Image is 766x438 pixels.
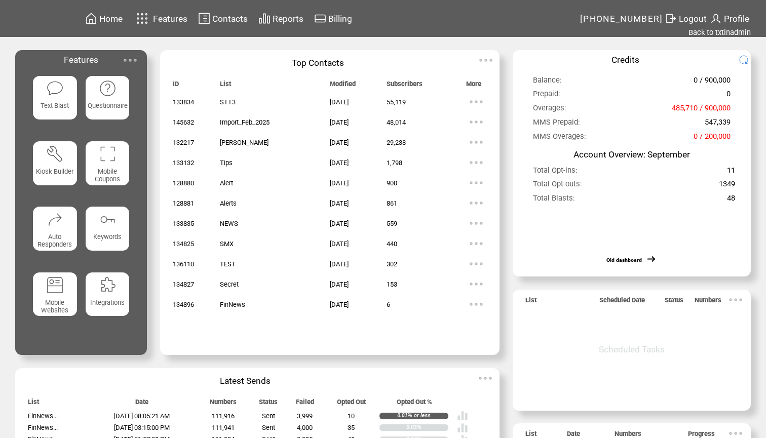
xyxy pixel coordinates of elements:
span: List [525,296,537,308]
img: ellypsis.svg [466,254,486,274]
span: Auto Responders [37,233,72,248]
a: Home [84,11,124,26]
span: 3,999 [297,412,313,420]
span: 547,339 [705,117,731,131]
span: FinNews... [28,424,58,431]
span: Kiosk Builder [36,168,73,175]
span: 1,798 [387,159,402,167]
span: 440 [387,240,397,248]
span: FinNews... [28,412,58,420]
a: Reports [257,11,305,26]
span: [DATE] [330,301,349,308]
span: 133835 [173,220,194,227]
a: Old dashboard [606,257,642,263]
span: MMS Overages: [533,132,586,145]
span: STT3 [220,98,236,106]
span: Modified [330,80,356,92]
span: 55,119 [387,98,406,106]
span: Overages: [533,103,566,117]
span: 29,238 [387,139,406,146]
a: Features [132,9,189,28]
img: ellypsis.svg [120,50,140,70]
img: questionnaire.svg [99,79,117,97]
span: Balance: [533,75,562,89]
a: Billing [313,11,354,26]
span: [DATE] [330,139,349,146]
span: Home [99,14,123,24]
span: 0 / 200,000 [694,132,731,145]
span: 0 [726,89,731,103]
img: integrations.svg [99,276,117,294]
span: Date [135,398,148,410]
span: [DATE] [330,118,349,126]
span: [DATE] [330,98,349,106]
span: 145632 [173,118,194,126]
span: Scheduled Tasks [599,344,665,354]
span: [DATE] [330,200,349,207]
a: Text Blast [33,76,77,133]
span: Latest Sends [220,376,271,386]
img: keywords.svg [99,211,117,228]
span: Contacts [212,14,248,24]
span: 10 [348,412,355,420]
span: [PHONE_NUMBER] [580,14,663,24]
span: TEST [220,260,236,268]
span: [PERSON_NAME] [220,139,269,146]
a: Integrations [86,272,130,329]
span: [DATE] [330,240,349,248]
span: 900 [387,179,397,187]
span: 134825 [173,240,194,248]
span: Credits [611,55,639,65]
span: Mobile Coupons [95,168,120,183]
span: Text Blast [41,102,69,109]
span: Alerts [220,200,237,207]
img: ellypsis.svg [475,368,495,388]
img: coupons.svg [99,145,117,163]
img: ellypsis.svg [466,132,486,152]
img: ellypsis.svg [466,274,486,294]
img: ellypsis.svg [466,233,486,254]
span: Scheduled Date [599,296,645,308]
span: Prepaid: [533,89,560,103]
span: Keywords [93,233,122,241]
span: Logout [679,14,707,24]
span: Secret [220,281,239,288]
img: ellypsis.svg [466,152,486,173]
span: 134827 [173,281,194,288]
span: Numbers [210,398,237,410]
span: 559 [387,220,397,227]
img: ellypsis.svg [725,290,746,310]
span: MMS Prepaid: [533,117,580,131]
span: 485,710 / 900,000 [672,103,731,117]
span: 4,000 [297,424,313,431]
span: Total Opt-outs: [533,179,582,193]
span: 0 / 900,000 [694,75,731,89]
div: 0.01% or less [397,413,448,419]
span: Status [259,398,278,410]
img: features.svg [133,10,151,27]
a: Kiosk Builder [33,141,77,198]
span: Features [64,55,98,65]
span: Tips [220,159,233,167]
span: Account Overview: September [573,149,690,160]
img: ellypsis.svg [466,173,486,193]
img: contacts.svg [198,12,210,25]
span: Total Blasts: [533,193,575,207]
img: tool%201.svg [46,145,64,163]
span: 133834 [173,98,194,106]
a: Keywords [86,207,130,263]
a: Questionnaire [86,76,130,133]
span: 1349 [719,179,735,193]
img: ellypsis.svg [466,193,486,213]
span: Integrations [90,299,125,306]
span: Numbers [695,296,721,308]
span: 133132 [173,159,194,167]
img: ellypsis.svg [466,92,486,112]
span: List [28,398,39,410]
span: 302 [387,260,397,268]
span: Profile [724,14,749,24]
span: Import_Feb_2025 [220,118,270,126]
span: [DATE] 08:05:21 AM [114,412,170,420]
div: 0.03% [406,424,448,431]
span: 111,941 [212,424,235,431]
